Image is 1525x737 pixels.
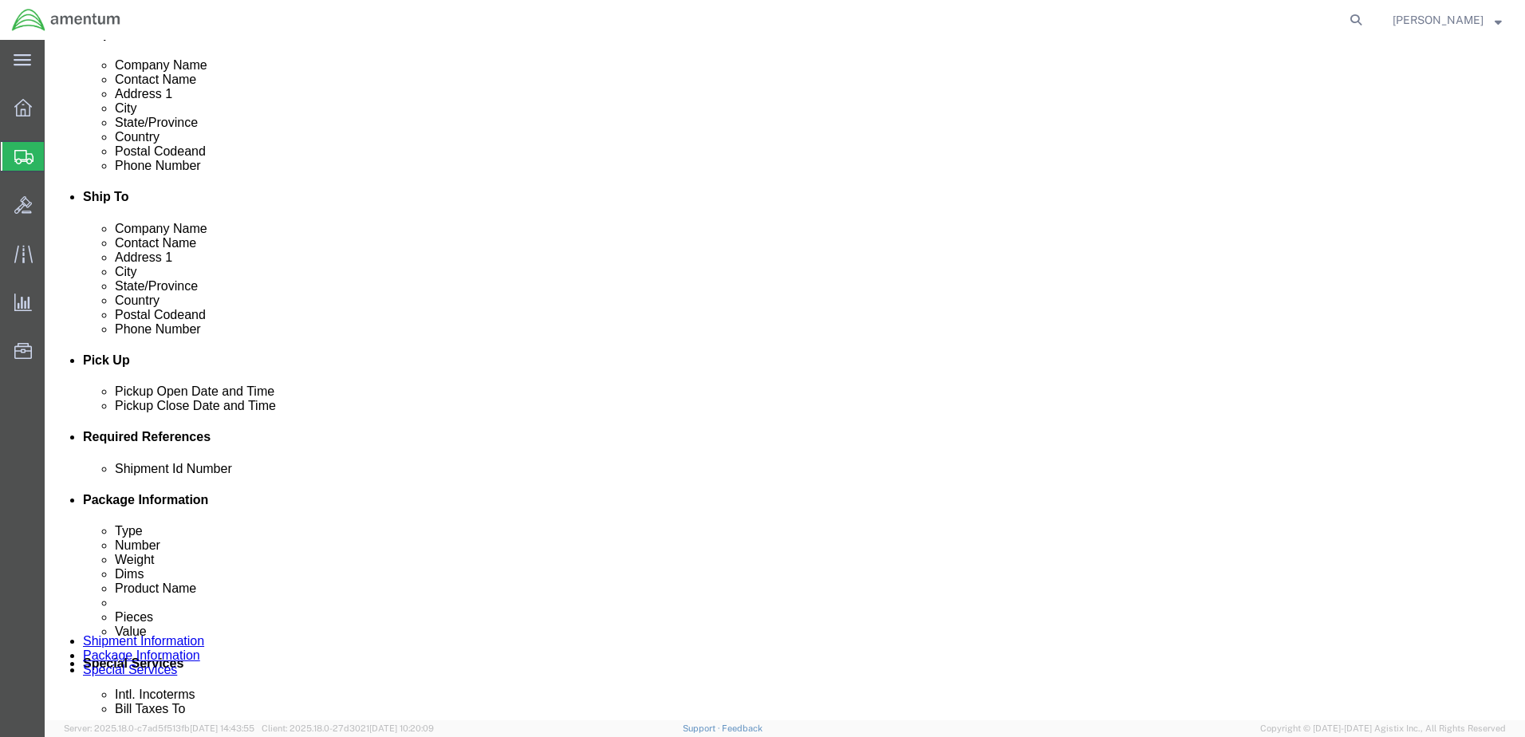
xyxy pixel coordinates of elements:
button: [PERSON_NAME] [1392,10,1503,30]
a: Feedback [722,723,762,733]
span: Client: 2025.18.0-27d3021 [262,723,434,733]
span: Copyright © [DATE]-[DATE] Agistix Inc., All Rights Reserved [1260,722,1506,735]
span: [DATE] 14:43:55 [190,723,254,733]
span: [DATE] 10:20:09 [369,723,434,733]
span: Ben Bauer [1393,11,1484,29]
span: Server: 2025.18.0-c7ad5f513fb [64,723,254,733]
a: Support [683,723,723,733]
iframe: FS Legacy Container [45,40,1525,720]
img: logo [11,8,121,32]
